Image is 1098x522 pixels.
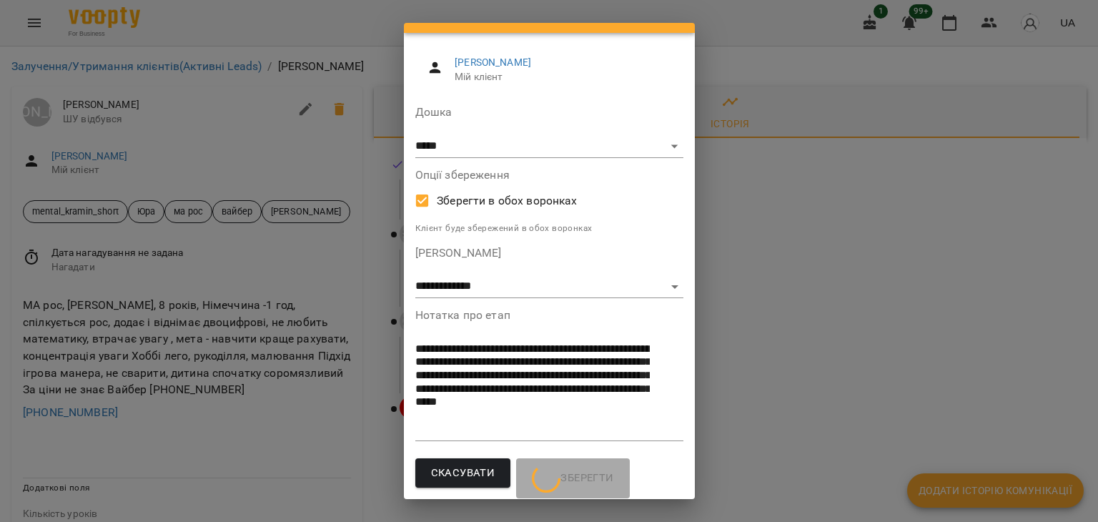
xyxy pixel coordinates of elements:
[431,464,495,483] span: Скасувати
[415,247,683,259] label: [PERSON_NAME]
[415,222,683,236] p: Клієнт буде збережений в обох воронках
[415,458,511,488] button: Скасувати
[437,192,578,210] span: Зберегти в обох воронках
[455,70,671,84] span: Мій клієнт
[415,107,683,118] label: Дошка
[415,169,683,181] label: Опції збереження
[415,310,683,321] label: Нотатка про етап
[455,56,531,68] a: [PERSON_NAME]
